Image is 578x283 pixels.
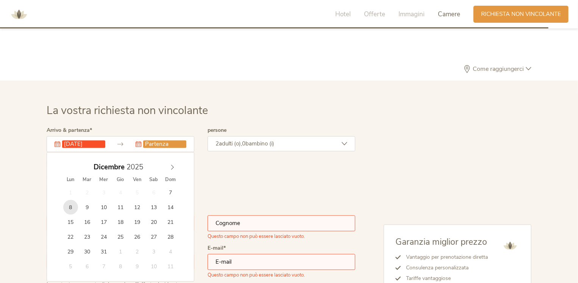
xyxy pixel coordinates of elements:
span: Dicembre 20, 2025 [146,215,161,230]
input: E-mail [208,254,355,270]
span: Dicembre 17, 2025 [96,215,111,230]
span: Dicembre 14, 2025 [163,200,178,215]
span: Questo campo non può essere lasciato vuoto. [208,270,305,279]
span: Dicembre 9, 2025 [80,200,95,215]
span: Offerte [364,10,385,19]
input: Arrivo [62,141,105,148]
span: Dicembre 3, 2025 [96,185,111,200]
span: Hotel [335,10,351,19]
span: Gennaio 8, 2026 [113,259,128,274]
span: Gennaio 2, 2026 [130,244,144,259]
input: Year [125,163,150,172]
li: Consulenza personalizzata [401,263,488,274]
span: Gennaio 3, 2026 [146,244,161,259]
span: Dicembre 24, 2025 [96,230,111,244]
label: Arrivo & partenza [47,128,92,133]
span: Dicembre 25, 2025 [113,230,128,244]
a: AMONTI & LUNARIS Wellnessresort [8,11,30,17]
span: Ven [129,178,145,183]
span: Dicembre 22, 2025 [63,230,78,244]
span: Dicembre 31, 2025 [96,244,111,259]
input: Partenza [143,141,186,148]
input: Cognome [208,216,355,231]
span: Mar [79,178,95,183]
span: Dicembre 18, 2025 [113,215,128,230]
span: Dicembre 29, 2025 [63,244,78,259]
span: Dicembre [94,164,125,171]
label: E-mail [208,246,226,251]
span: Dicembre 30, 2025 [80,244,95,259]
span: Dicembre 7, 2025 [163,185,178,200]
span: Gennaio 9, 2026 [130,259,144,274]
span: La vostra richiesta non vincolante [47,103,208,118]
span: Gennaio 7, 2026 [96,259,111,274]
li: Vantaggio per prenotazione diretta [401,252,488,263]
span: Dicembre 21, 2025 [163,215,178,230]
span: Dicembre 4, 2025 [113,185,128,200]
span: Garanzia miglior prezzo [395,236,487,248]
span: Dicembre 8, 2025 [63,200,78,215]
span: Sab [145,178,162,183]
span: Dicembre 10, 2025 [96,200,111,215]
span: Dicembre 23, 2025 [80,230,95,244]
span: Gennaio 5, 2026 [63,259,78,274]
span: adulti (o), [219,140,242,148]
span: Gennaio 10, 2026 [146,259,161,274]
span: Dicembre 27, 2025 [146,230,161,244]
span: Come raggiungerci [471,66,526,72]
span: Gennaio 1, 2026 [113,244,128,259]
span: Questo campo non può essere lasciato vuoto. [208,231,305,240]
span: Gennaio 6, 2026 [80,259,95,274]
span: Dicembre 12, 2025 [130,200,144,215]
span: Dicembre 16, 2025 [80,215,95,230]
span: Dicembre 28, 2025 [163,230,178,244]
span: Dicembre 19, 2025 [130,215,144,230]
span: Gio [112,178,129,183]
img: AMONTI & LUNARIS Wellnessresort [8,3,30,26]
label: persone [208,128,227,133]
span: Richiesta non vincolante [481,10,561,18]
span: Dicembre 2, 2025 [80,185,95,200]
span: 2 [216,140,219,148]
span: Dicembre 5, 2025 [130,185,144,200]
span: Dicembre 11, 2025 [113,200,128,215]
img: AMONTI & LUNARIS Wellnessresort [501,236,520,255]
span: Dicembre 1, 2025 [63,185,78,200]
span: Lun [62,178,79,183]
span: Gennaio 4, 2026 [163,244,178,259]
span: Dicembre 15, 2025 [63,215,78,230]
span: Dicembre 6, 2025 [146,185,161,200]
span: 0 [242,140,245,148]
span: bambino (i) [245,140,274,148]
span: Camere [438,10,460,19]
span: Dom [162,178,179,183]
span: Mer [95,178,112,183]
span: Dicembre 13, 2025 [146,200,161,215]
span: Gennaio 11, 2026 [163,259,178,274]
span: Immagini [398,10,425,19]
span: Dicembre 26, 2025 [130,230,144,244]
